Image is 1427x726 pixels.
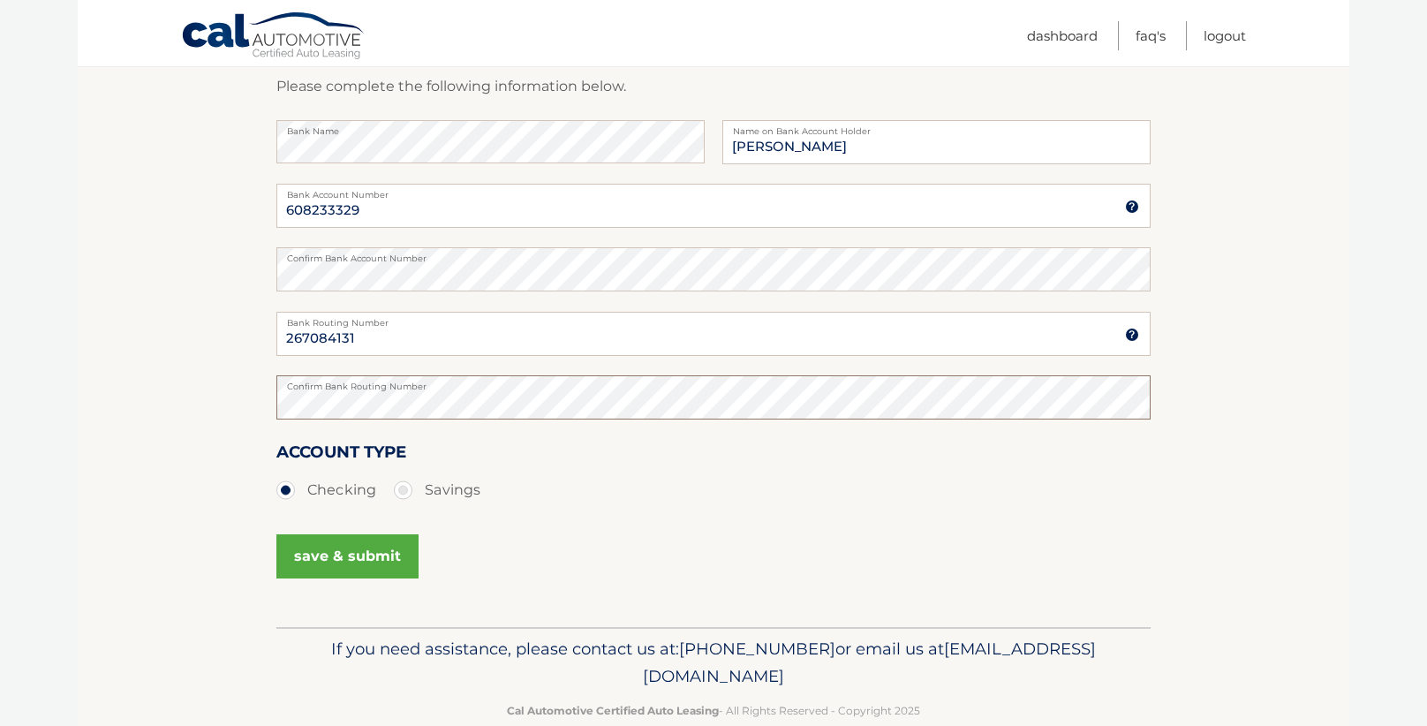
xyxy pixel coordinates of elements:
img: tooltip.svg [1125,200,1139,214]
input: Bank Routing Number [276,312,1151,356]
label: Checking [276,473,376,508]
p: Please complete the following information below. [276,74,1151,99]
label: Savings [394,473,480,508]
a: Logout [1204,21,1246,50]
a: FAQ's [1136,21,1166,50]
a: Cal Automotive [181,11,366,63]
input: Bank Account Number [276,184,1151,228]
label: Bank Account Number [276,184,1151,198]
label: Name on Bank Account Holder [722,120,1151,134]
span: [PHONE_NUMBER] [679,639,835,659]
p: - All Rights Reserved - Copyright 2025 [288,701,1139,720]
label: Bank Routing Number [276,312,1151,326]
strong: Cal Automotive Certified Auto Leasing [507,704,719,717]
a: Dashboard [1027,21,1098,50]
img: tooltip.svg [1125,328,1139,342]
button: save & submit [276,534,419,579]
p: If you need assistance, please contact us at: or email us at [288,635,1139,692]
label: Confirm Bank Account Number [276,247,1151,261]
input: Name on Account (Account Holder Name) [722,120,1151,164]
label: Confirm Bank Routing Number [276,375,1151,389]
label: Account Type [276,439,406,472]
label: Bank Name [276,120,705,134]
